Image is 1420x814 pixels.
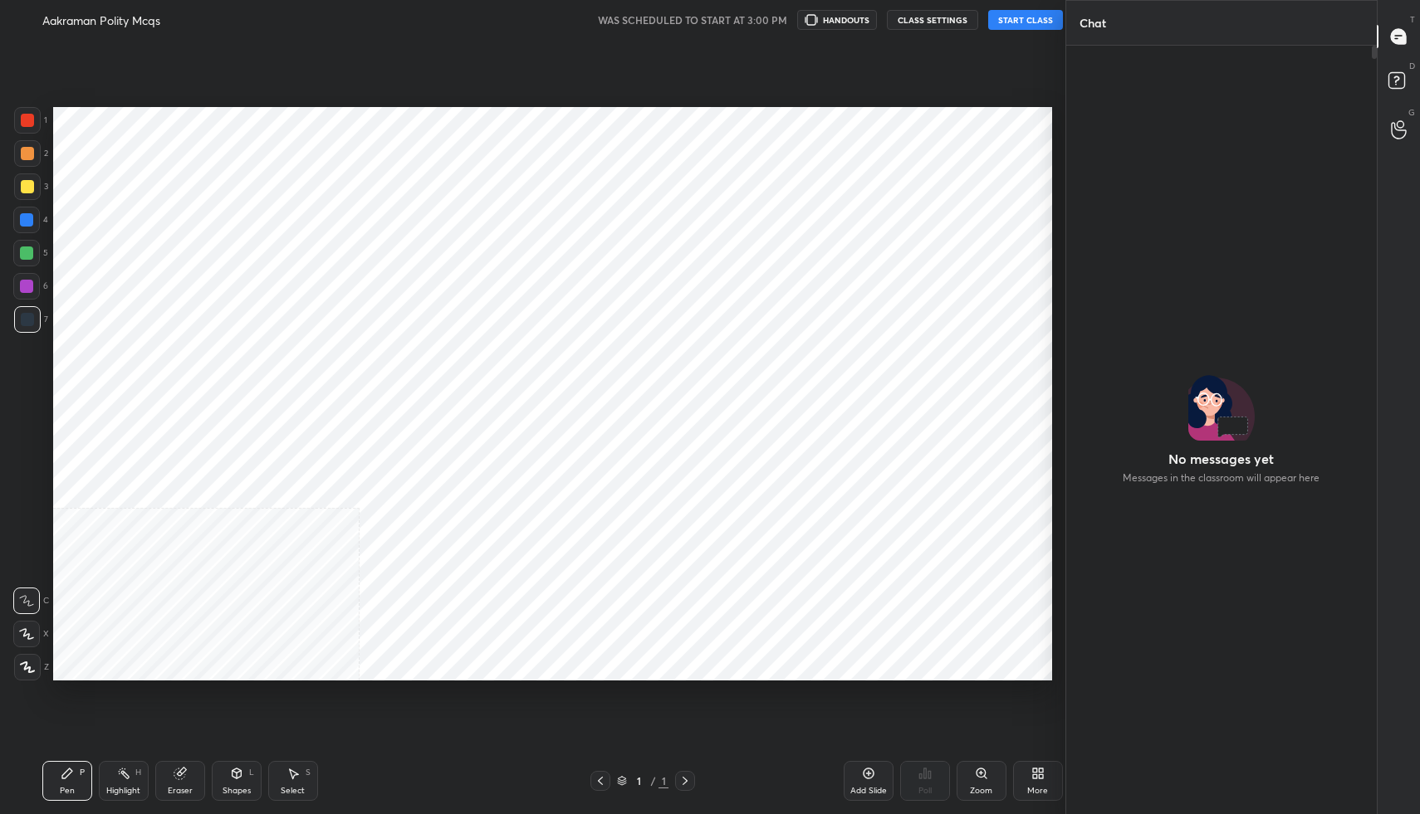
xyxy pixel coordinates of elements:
div: H [135,768,141,777]
p: T [1410,13,1415,26]
div: X [13,621,49,647]
h4: Aakraman Polity Mcqs [42,12,160,28]
div: P [80,768,85,777]
div: Select [281,787,305,795]
div: S [306,768,311,777]
div: 5 [13,240,48,266]
div: / [650,776,655,786]
p: G [1408,106,1415,119]
div: Highlight [106,787,140,795]
div: C [13,587,49,614]
div: 1 [14,107,47,134]
div: 4 [13,207,48,233]
div: 6 [13,273,48,300]
div: 2 [14,140,48,167]
button: HANDOUTS [797,10,877,30]
div: More [1027,787,1048,795]
p: D [1409,60,1415,72]
button: START CLASS [988,10,1063,30]
div: 1 [630,776,647,786]
div: Add Slide [850,787,887,795]
h5: WAS SCHEDULED TO START AT 3:00 PM [598,12,787,27]
div: Z [14,654,49,680]
button: CLASS SETTINGS [887,10,978,30]
div: Zoom [970,787,992,795]
div: Shapes [223,787,251,795]
div: Pen [60,787,75,795]
div: 1 [659,773,668,788]
div: 3 [14,173,48,200]
div: 7 [14,306,48,333]
div: L [249,768,254,777]
p: Chat [1066,1,1119,45]
div: Eraser [168,787,193,795]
